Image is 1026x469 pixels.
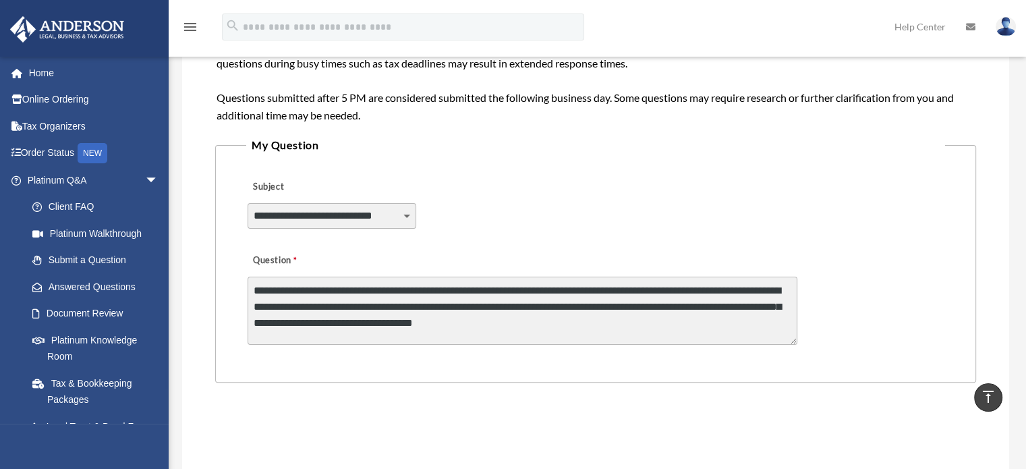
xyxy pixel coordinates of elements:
legend: My Question [246,136,945,155]
a: Platinum Q&Aarrow_drop_down [9,167,179,194]
a: Online Ordering [9,86,179,113]
i: vertical_align_top [980,389,996,405]
a: menu [182,24,198,35]
span: arrow_drop_down [145,167,172,194]
div: NEW [78,143,107,163]
a: Order StatusNEW [9,140,179,167]
a: vertical_align_top [974,383,1002,412]
label: Subject [248,178,376,197]
a: Answered Questions [19,273,179,300]
a: Platinum Walkthrough [19,220,179,247]
a: Platinum Knowledge Room [19,327,179,370]
a: Land Trust & Deed Forum [19,413,179,440]
a: Document Review [19,300,179,327]
i: menu [182,19,198,35]
a: Submit a Question [19,247,172,274]
img: Anderson Advisors Platinum Portal [6,16,128,43]
a: Home [9,59,179,86]
a: Client FAQ [19,194,179,221]
label: Question [248,252,352,271]
img: User Pic [996,17,1016,36]
i: search [225,18,240,33]
a: Tax Organizers [9,113,179,140]
a: Tax & Bookkeeping Packages [19,370,179,413]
